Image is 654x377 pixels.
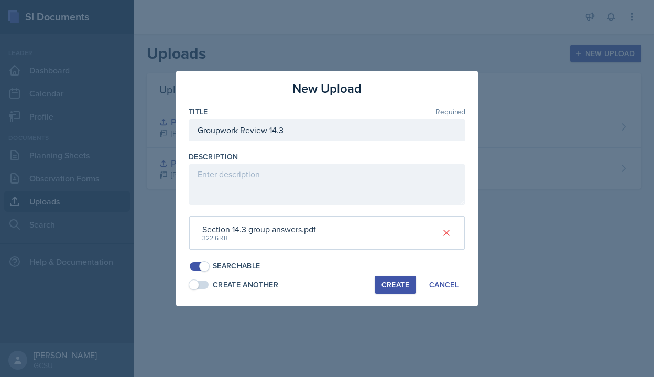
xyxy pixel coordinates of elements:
[189,119,465,141] input: Enter title
[381,281,409,289] div: Create
[435,108,465,115] span: Required
[213,261,260,272] div: Searchable
[189,106,208,117] label: Title
[292,79,362,98] h3: New Upload
[429,281,459,289] div: Cancel
[202,233,316,243] div: 322.6 KB
[375,276,416,294] button: Create
[422,276,465,294] button: Cancel
[189,152,238,162] label: Description
[213,279,278,290] div: Create Another
[202,223,316,235] div: Section 14.3 group answers.pdf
